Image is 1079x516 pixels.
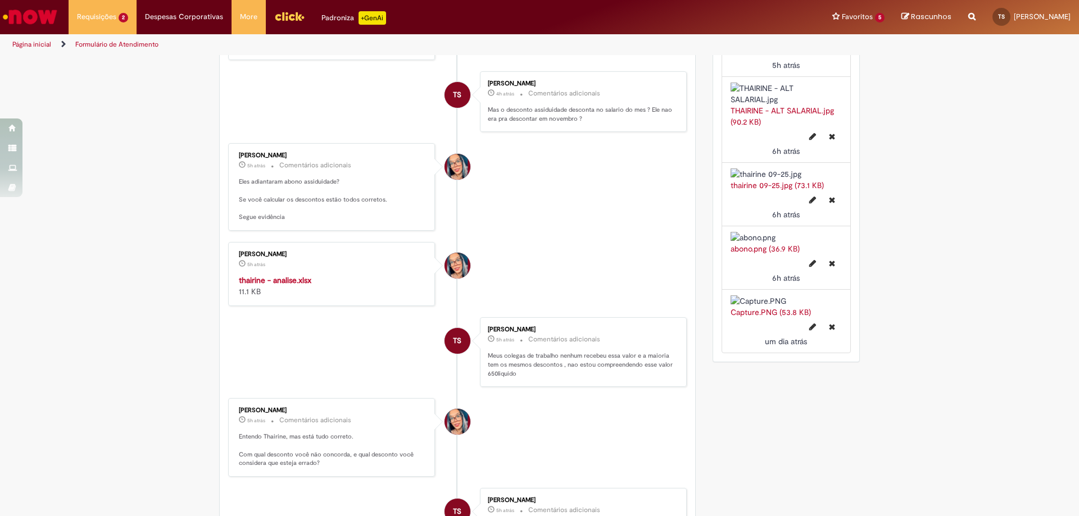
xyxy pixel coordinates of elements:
[528,505,600,515] small: Comentários adicionais
[359,11,386,25] p: +GenAi
[772,209,800,220] time: 29/09/2025 09:32:36
[528,335,600,344] small: Comentários adicionais
[822,127,842,145] button: Excluir THAIRINE - ALT SALARIAL.jpg
[239,152,426,159] div: [PERSON_NAME]
[247,162,265,169] span: 5h atrás
[803,254,823,272] button: Editar nome de arquivo abono.png
[321,11,386,25] div: Padroniza
[8,34,711,55] ul: Trilhas de página
[731,295,842,307] img: Capture.PNG
[772,273,800,283] time: 29/09/2025 09:32:27
[765,336,807,346] time: 28/09/2025 15:38:09
[239,275,426,297] div: 11.1 KB
[239,432,426,468] p: Entendo Thairine, mas está tudo correto. Com qual desconto você não concorda, e qual desconto voc...
[496,90,514,97] time: 29/09/2025 11:54:02
[875,13,885,22] span: 5
[731,232,842,243] img: abono.png
[274,8,305,25] img: click_logo_yellow_360x200.png
[445,82,470,108] div: Thairine Garcia Franca De Sousa
[247,261,265,268] time: 29/09/2025 10:35:38
[528,89,600,98] small: Comentários adicionais
[1,6,59,28] img: ServiceNow
[803,127,823,145] button: Editar nome de arquivo THAIRINE - ALT SALARIAL.jpg
[998,13,1005,20] span: TS
[12,40,51,49] a: Página inicial
[822,254,842,272] button: Excluir abono.png
[731,244,800,254] a: abono.png (36.9 KB)
[731,83,842,105] img: THAIRINE - ALT SALARIAL.jpg
[279,415,351,425] small: Comentários adicionais
[488,106,675,123] p: Mas o desconto assiduidade desconta no salario do mes ? Ele nao era pra descontar em novembro ?
[803,318,823,336] button: Editar nome de arquivo Capture.PNG
[822,318,842,336] button: Excluir Capture.PNG
[496,336,514,343] span: 5h atrás
[445,409,470,435] div: Maira Priscila Da Silva Arnaldo
[772,146,800,156] span: 6h atrás
[496,507,514,514] span: 5h atrás
[496,507,514,514] time: 29/09/2025 10:16:16
[247,417,265,424] span: 5h atrás
[731,168,842,180] img: thairine 09-25.jpg
[445,328,470,354] div: Thairine Garcia Franca De Sousa
[731,307,811,317] a: Capture.PNG (53.8 KB)
[803,191,823,209] button: Editar nome de arquivo thairine 09-25.jpg
[453,327,461,354] span: TS
[445,253,470,278] div: Maira Priscila Da Silva Arnaldo
[488,80,675,87] div: [PERSON_NAME]
[247,162,265,169] time: 29/09/2025 10:35:42
[1014,12,1071,21] span: [PERSON_NAME]
[239,407,426,414] div: [PERSON_NAME]
[765,336,807,346] span: um dia atrás
[239,275,311,285] a: thairine - analise.xlsx
[901,12,951,22] a: Rascunhos
[240,11,257,22] span: More
[496,336,514,343] time: 29/09/2025 10:30:33
[822,191,842,209] button: Excluir thairine 09-25.jpg
[496,90,514,97] span: 4h atrás
[279,161,351,170] small: Comentários adicionais
[488,351,675,378] p: Meus colegas de trabalho nenhum recebeu essa valor e a maioria tem os mesmos descontos , nao esto...
[75,40,158,49] a: Formulário de Atendimento
[772,60,800,70] time: 29/09/2025 10:35:38
[247,417,265,424] time: 29/09/2025 10:25:53
[488,497,675,504] div: [PERSON_NAME]
[488,326,675,333] div: [PERSON_NAME]
[731,106,834,127] a: THAIRINE - ALT SALARIAL.jpg (90.2 KB)
[239,177,426,222] p: Eles adiantaram abono assiduidade? Se você calcular os descontos estão todos corretos. Segue evid...
[119,13,128,22] span: 2
[239,251,426,258] div: [PERSON_NAME]
[772,273,800,283] span: 6h atrás
[911,11,951,22] span: Rascunhos
[772,60,800,70] span: 5h atrás
[772,209,800,220] span: 6h atrás
[445,154,470,180] div: Maira Priscila Da Silva Arnaldo
[145,11,223,22] span: Despesas Corporativas
[772,146,800,156] time: 29/09/2025 09:32:36
[77,11,116,22] span: Requisições
[842,11,873,22] span: Favoritos
[453,81,461,108] span: TS
[731,180,824,190] a: thairine 09-25.jpg (73.1 KB)
[247,261,265,268] span: 5h atrás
